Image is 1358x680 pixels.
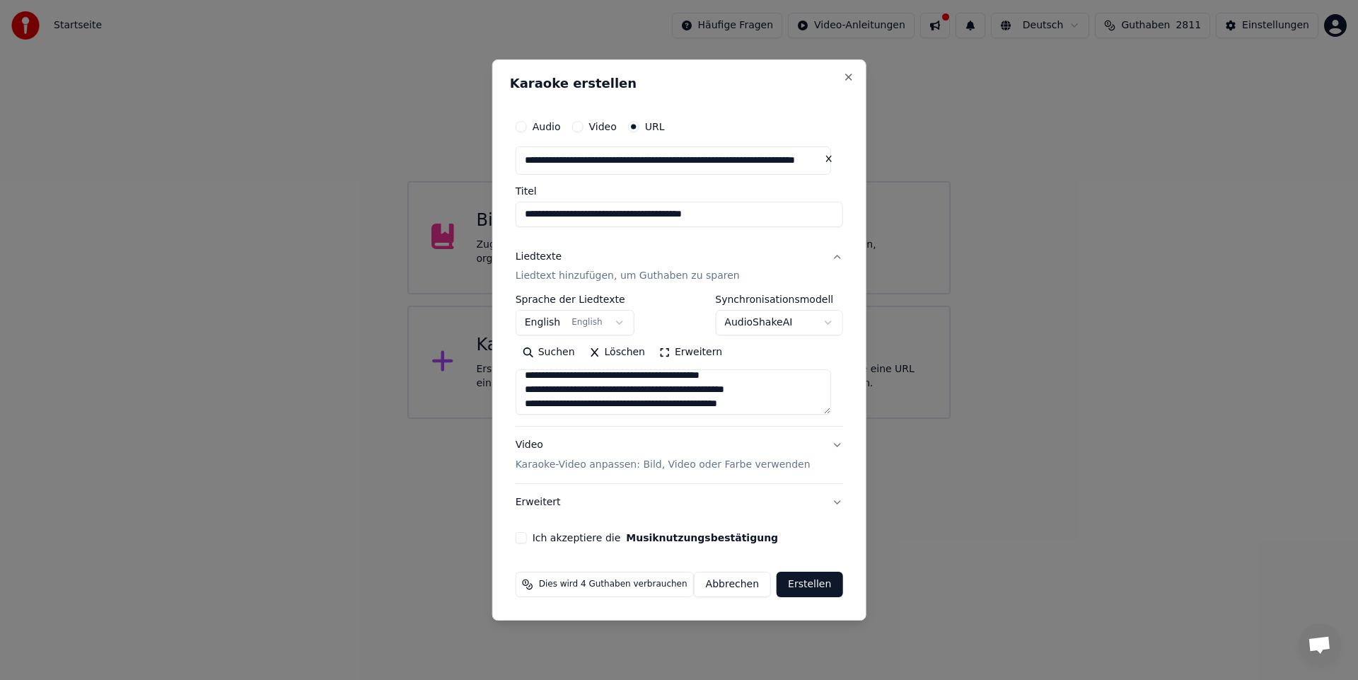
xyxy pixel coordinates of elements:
div: Liedtexte [516,250,562,264]
label: Video [588,122,616,132]
p: Liedtext hinzufügen, um Guthaben zu sparen [516,270,740,284]
label: URL [645,122,665,132]
button: Erstellen [777,572,842,597]
div: LiedtexteLiedtext hinzufügen, um Guthaben zu sparen [516,295,843,427]
label: Synchronisationsmodell [715,295,842,305]
div: Video [516,439,811,473]
button: Ich akzeptiere die [626,533,778,543]
label: Audio [533,122,561,132]
button: Löschen [582,342,652,364]
button: LiedtexteLiedtext hinzufügen, um Guthaben zu sparen [516,238,843,295]
button: VideoKaraoke-Video anpassen: Bild, Video oder Farbe verwenden [516,427,843,484]
span: Dies wird 4 Guthaben verbrauchen [539,579,687,590]
h2: Karaoke erstellen [510,77,849,90]
button: Erweitert [516,484,843,521]
button: Suchen [516,342,582,364]
button: Abbrechen [694,572,771,597]
label: Sprache der Liedtexte [516,295,634,305]
label: Titel [516,186,843,196]
p: Karaoke-Video anpassen: Bild, Video oder Farbe verwenden [516,458,811,472]
label: Ich akzeptiere die [533,533,778,543]
button: Erweitern [652,342,729,364]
